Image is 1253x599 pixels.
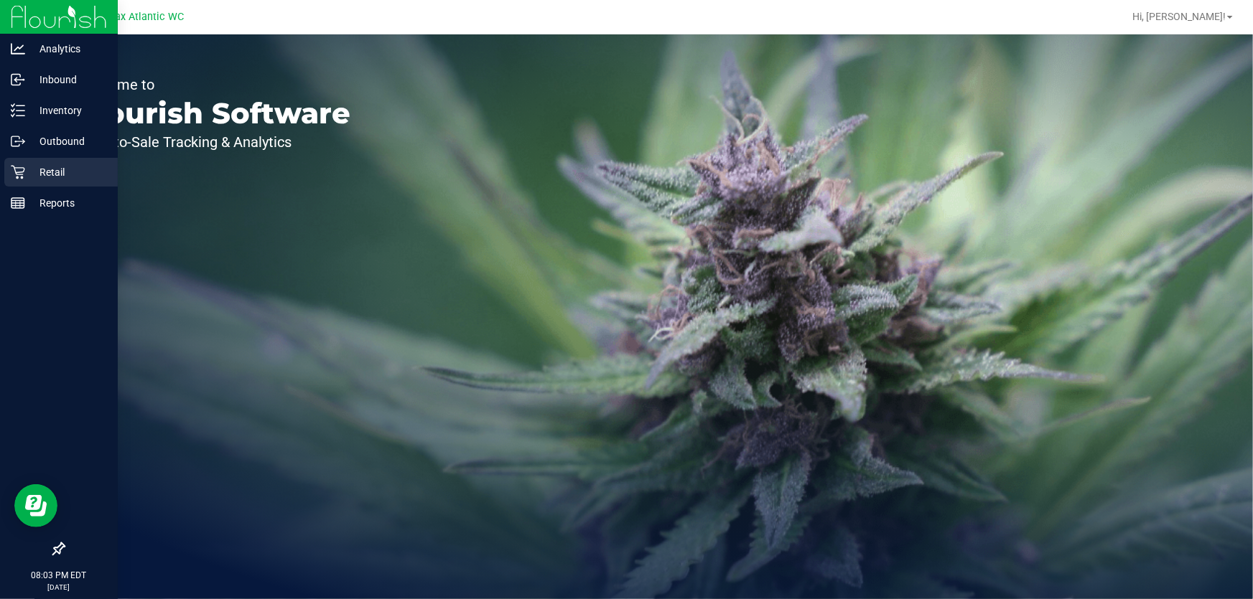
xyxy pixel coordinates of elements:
inline-svg: Retail [11,165,25,179]
p: Outbound [25,133,111,150]
inline-svg: Reports [11,196,25,210]
inline-svg: Analytics [11,42,25,56]
p: Inbound [25,71,111,88]
inline-svg: Inbound [11,72,25,87]
p: Seed-to-Sale Tracking & Analytics [78,135,350,149]
p: 08:03 PM EDT [6,569,111,582]
p: [DATE] [6,582,111,593]
p: Flourish Software [78,99,350,128]
p: Retail [25,164,111,181]
p: Analytics [25,40,111,57]
p: Inventory [25,102,111,119]
inline-svg: Inventory [11,103,25,118]
iframe: Resource center [14,484,57,527]
p: Welcome to [78,77,350,92]
p: Reports [25,194,111,212]
inline-svg: Outbound [11,134,25,148]
span: Hi, [PERSON_NAME]! [1132,11,1226,22]
span: Jax Atlantic WC [109,11,184,23]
